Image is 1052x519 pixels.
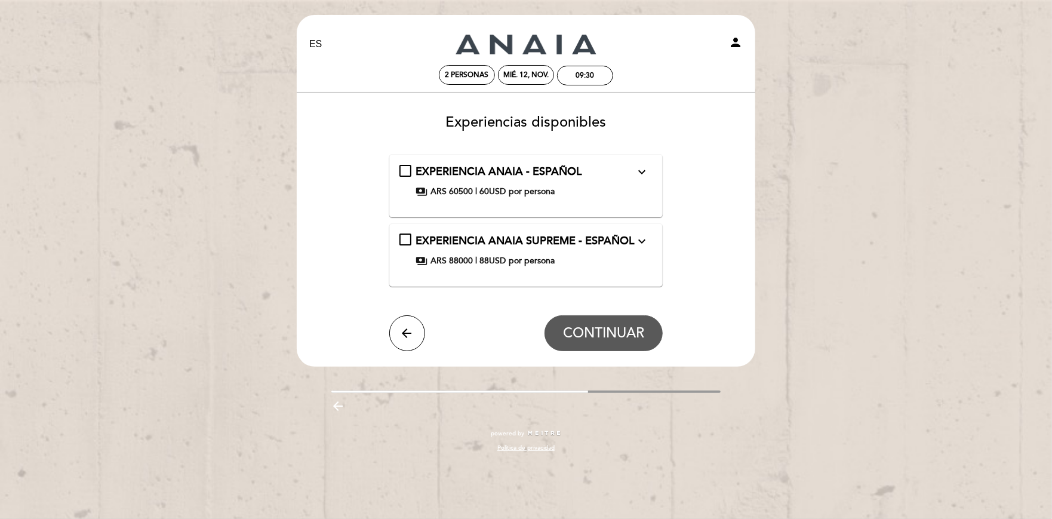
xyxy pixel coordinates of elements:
[399,164,653,198] md-checkbox: EXPERIENCIA ANAIA - ESPAÑOL expand_more La experiencia comienza con una copa de bienvenida, segui...
[728,35,743,54] button: person
[545,315,663,351] button: CONTINUAR
[491,429,524,438] span: powered by
[445,70,489,79] span: 2 personas
[416,186,428,198] span: payments
[497,444,555,452] a: Política de privacidad
[389,315,425,351] button: arrow_back
[503,70,549,79] div: mié. 12, nov.
[399,234,653,267] md-checkbox: EXPERIENCIA ANAIA SUPREME - ESPAÑOL expand_more Esta experiencia exclusiva invita a descubrir nue...
[635,165,649,179] i: expand_more
[400,326,414,340] i: arrow_back
[576,71,595,80] div: 09:30
[416,255,428,267] span: payments
[491,429,561,438] a: powered by
[631,234,653,249] button: expand_more
[446,113,607,131] span: Experiencias disponibles
[431,255,506,267] span: ARS 88000 | 88USD
[563,325,644,342] span: CONTINUAR
[728,35,743,50] i: person
[631,164,653,180] button: expand_more
[451,28,601,61] a: Bodega Anaia
[509,255,555,267] span: por persona
[331,399,346,413] i: arrow_backward
[416,165,582,178] span: EXPERIENCIA ANAIA - ESPAÑOL
[527,431,561,437] img: MEITRE
[635,234,649,248] i: expand_more
[509,186,555,198] span: por persona
[416,234,635,247] span: EXPERIENCIA ANAIA SUPREME - ESPAÑOL
[431,186,506,198] span: ARS 60500 | 60USD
